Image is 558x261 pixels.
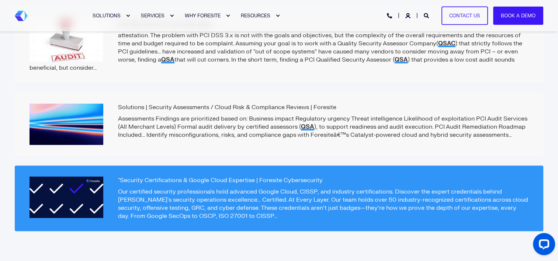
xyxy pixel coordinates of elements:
a: Login [405,12,412,18]
img: Foresite brand mark, a hexagon shape of blues with a directional arrow to the right hand side [15,11,28,21]
p: Our certified security professionals hold advanced Google Cloud, CISSP, and industry certificatio... [30,188,528,220]
span: QSAC [438,40,455,47]
a: Open Search [424,12,430,18]
div: Expand SOLUTIONS [126,14,130,18]
p: attestation. The problem with PCI DSS 3.x is not with the goals and objectives, but the complexit... [30,31,528,72]
span: SOLUTIONS [93,13,121,18]
a: The real cost of a “low-cost” audit attestation. The problem with PCI DSS 3.x is not with the goa... [15,9,543,83]
p: Assessments Findings are prioritized based on: Business impact Regulatory urgency Threat intellig... [30,115,528,139]
div: Expand SERVICES [170,14,174,18]
a: Back to Home [15,11,28,21]
span: WHY FORESITE [185,13,221,18]
span: QSA [161,56,174,63]
span: QSA [301,123,314,130]
span: QSA [395,56,408,63]
div: Expand WHY FORESITE [226,14,230,18]
h2: Solutions | Security Assessments / Cloud Risk & Compliance Reviews | Foresite [30,104,528,111]
iframe: LiveChat chat widget [527,230,558,261]
a: Book a Demo [493,6,543,25]
div: Expand RESOURCES [275,14,280,18]
a: "Security Certifications & Google Cloud Expertise | Foresite Cybersecurity Our certified security... [15,166,543,231]
span: RESOURCES [241,13,270,18]
a: Solutions | Security Assessments / Cloud Risk & Compliance Reviews | Foresite Assessments Finding... [15,93,543,156]
h2: "Security Certifications & Google Cloud Expertise | Foresite Cybersecurity [30,177,528,184]
a: Contact Us [441,6,488,25]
